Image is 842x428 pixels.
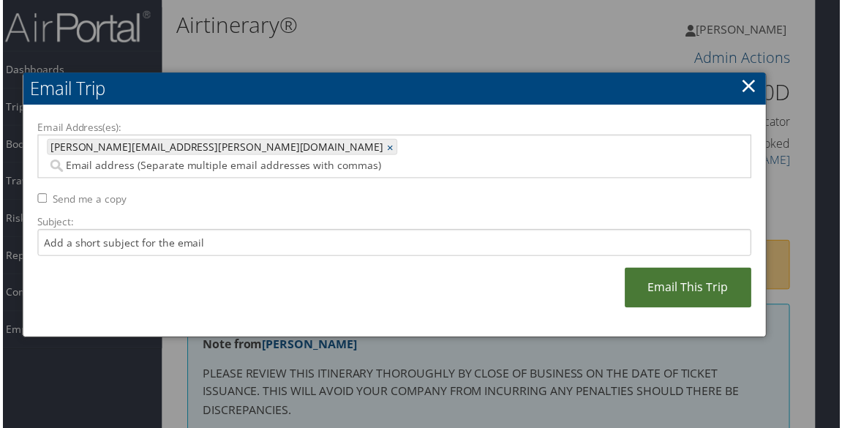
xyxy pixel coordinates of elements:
input: Add a short subject for the email [35,230,753,258]
span: [PERSON_NAME][EMAIL_ADDRESS][PERSON_NAME][DOMAIN_NAME] [45,140,383,155]
label: Subject: [35,216,753,230]
a: × [387,140,396,155]
label: Send me a copy [50,193,125,208]
input: Email address (Separate multiple email addresses with commas) [45,159,553,174]
h2: Email Trip [20,73,768,105]
a: × [743,71,760,100]
label: Email Address(es): [35,121,753,135]
a: Email This Trip [626,269,753,309]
